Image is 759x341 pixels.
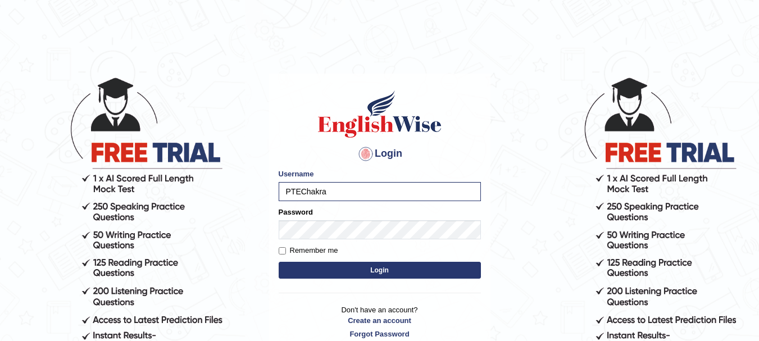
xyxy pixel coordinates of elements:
label: Password [279,207,313,217]
img: Logo of English Wise sign in for intelligent practice with AI [316,89,444,139]
label: Remember me [279,245,338,256]
input: Remember me [279,247,286,254]
button: Login [279,262,481,279]
a: Forgot Password [279,329,481,339]
a: Create an account [279,315,481,326]
p: Don't have an account? [279,304,481,339]
label: Username [279,169,314,179]
h4: Login [279,145,481,163]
